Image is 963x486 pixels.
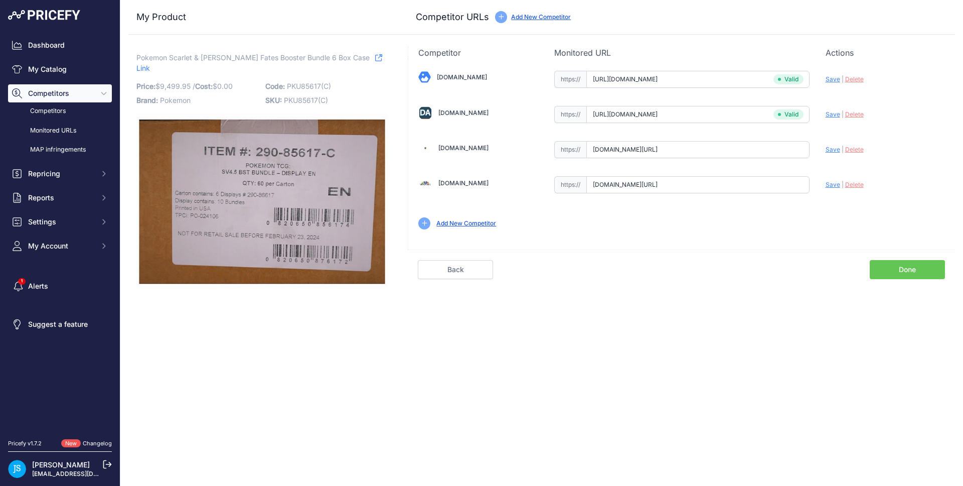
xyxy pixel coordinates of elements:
a: Changelog [83,440,112,447]
nav: Sidebar [8,36,112,427]
a: Add New Competitor [436,219,496,227]
a: [DOMAIN_NAME] [437,73,487,81]
a: MAP infringements [8,141,112,159]
span: PKU85617(C) [287,82,331,90]
span: Delete [845,75,864,83]
p: Monitored URL [554,47,810,59]
a: Back [418,260,493,279]
span: / $ [193,82,233,90]
button: My Account [8,237,112,255]
a: [DOMAIN_NAME] [438,144,489,152]
button: Competitors [8,84,112,102]
span: https:// [554,71,586,88]
a: Competitors [8,102,112,120]
button: Settings [8,213,112,231]
span: https:// [554,106,586,123]
h3: Competitor URLs [416,10,489,24]
span: | [842,75,844,83]
span: 0.00 [217,82,233,90]
input: tcgplayer.com/product [586,176,810,193]
a: Dashboard [8,36,112,54]
a: [DOMAIN_NAME] [438,109,489,116]
a: Add New Competitor [511,13,571,21]
span: Competitors [28,88,94,98]
p: $ [136,79,259,93]
span: Save [826,146,840,153]
span: Save [826,75,840,83]
span: SKU: [265,96,282,104]
span: Save [826,181,840,188]
input: blowoutcards.com/product [586,71,810,88]
button: Reports [8,189,112,207]
span: Pokemon Scarlet & [PERSON_NAME] Fates Booster Bundle 6 Box Case [136,51,370,64]
h3: My Product [136,10,388,24]
span: https:// [554,141,586,158]
span: | [842,146,844,153]
div: Pricefy v1.7.2 [8,439,42,448]
span: Code: [265,82,285,90]
span: | [842,110,844,118]
span: Delete [845,181,864,188]
a: Alerts [8,277,112,295]
span: Brand: [136,96,158,104]
p: Actions [826,47,945,59]
a: My Catalog [8,60,112,78]
span: https:// [554,176,586,193]
a: Suggest a feature [8,315,112,333]
span: Repricing [28,169,94,179]
span: 9,499.95 [160,82,191,90]
span: Pokemon [160,96,191,104]
a: [DOMAIN_NAME] [438,179,489,187]
span: Settings [28,217,94,227]
a: [EMAIL_ADDRESS][DOMAIN_NAME] [32,470,137,477]
span: Delete [845,110,864,118]
span: | [842,181,844,188]
span: Cost: [195,82,213,90]
button: Repricing [8,165,112,183]
span: New [61,439,81,448]
a: Done [870,260,945,279]
span: Save [826,110,840,118]
span: Reports [28,193,94,203]
span: My Account [28,241,94,251]
input: steelcitycollectibles.com/product [586,141,810,158]
span: Delete [845,146,864,153]
span: PKU85617(C) [284,96,328,104]
p: Competitor [418,47,538,59]
input: dacardworld.com/product [586,106,810,123]
a: Link [136,51,382,74]
a: Monitored URLs [8,122,112,140]
img: Pricefy Logo [8,10,80,20]
span: Price: [136,82,155,90]
a: [PERSON_NAME] [32,460,90,469]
